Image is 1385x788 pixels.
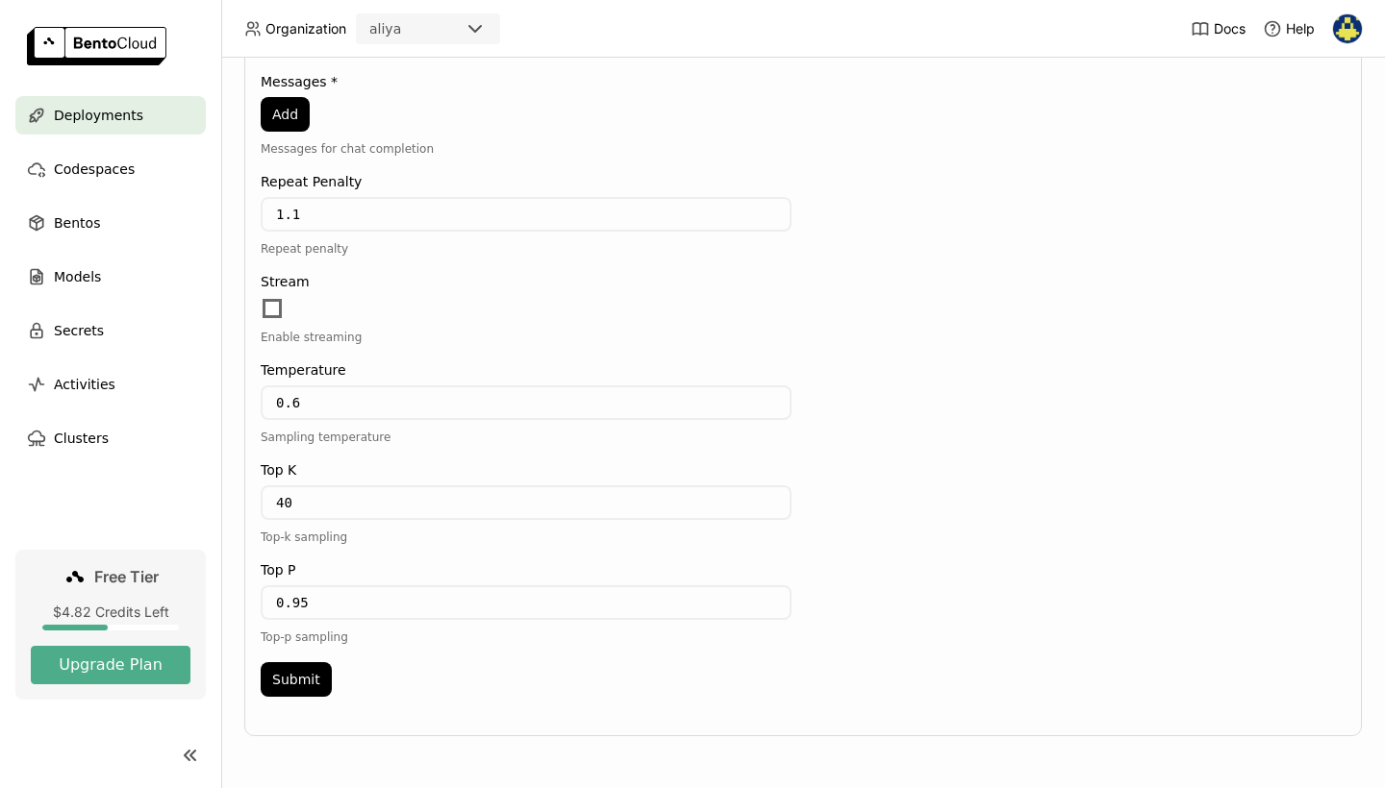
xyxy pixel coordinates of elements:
[261,662,332,697] button: Submit
[261,628,792,647] div: Top-p sampling
[15,365,206,404] a: Activities
[54,211,100,234] span: Bentos
[15,204,206,242] a: Bentos
[261,528,792,547] div: Top-k sampling
[403,20,405,39] input: Selected aliya.
[261,139,792,159] div: Messages for chat completion
[15,419,206,457] a: Clusters
[1214,20,1246,37] span: Docs
[1333,14,1362,43] img: Aliusha Redchenko
[265,20,346,37] span: Organization
[261,462,792,478] label: Top K
[1263,19,1315,38] div: Help
[15,150,206,188] a: Codespaces
[54,158,135,181] span: Codespaces
[261,328,792,347] div: Enable streaming
[15,550,206,700] a: Free Tier$4.82 Credits LeftUpgrade Plan
[369,19,401,38] div: aliya
[261,274,792,289] label: Stream
[15,311,206,350] a: Secrets
[15,96,206,135] a: Deployments
[15,258,206,296] a: Models
[27,27,166,65] img: logo
[261,97,310,132] button: Add
[261,562,792,578] label: Top P
[31,603,190,621] div: $4.82 Credits Left
[1191,19,1246,38] a: Docs
[1286,20,1315,37] span: Help
[54,319,104,342] span: Secrets
[261,74,792,89] label: Messages *
[261,428,792,447] div: Sampling temperature
[31,646,190,684] button: Upgrade Plan
[261,174,792,189] label: Repeat Penalty
[54,104,143,127] span: Deployments
[94,567,159,586] span: Free Tier
[54,373,115,396] span: Activities
[261,239,792,259] div: Repeat penalty
[261,362,792,378] label: Temperature
[54,265,101,288] span: Models
[54,427,109,450] span: Clusters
